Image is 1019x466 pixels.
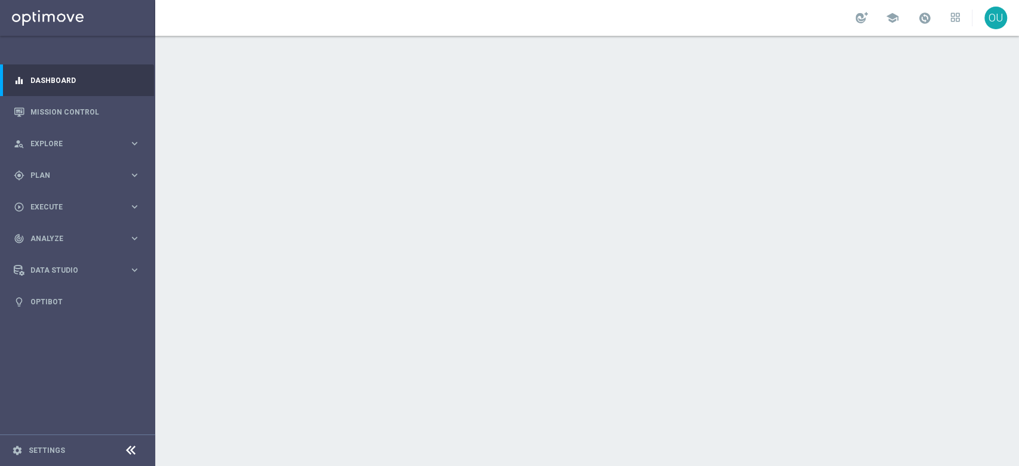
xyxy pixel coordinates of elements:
span: Plan [30,172,129,179]
div: OU [984,7,1007,29]
div: Execute [14,202,129,212]
button: Data Studio keyboard_arrow_right [13,266,141,275]
i: person_search [14,138,24,149]
i: lightbulb [14,297,24,307]
button: play_circle_outline Execute keyboard_arrow_right [13,202,141,212]
div: Mission Control [14,96,140,128]
i: keyboard_arrow_right [129,264,140,276]
div: Data Studio [14,265,129,276]
i: equalizer [14,75,24,86]
a: Settings [29,447,65,454]
span: Explore [30,140,129,147]
div: Dashboard [14,64,140,96]
button: lightbulb Optibot [13,297,141,307]
span: school [886,11,899,24]
i: play_circle_outline [14,202,24,212]
i: keyboard_arrow_right [129,233,140,244]
i: track_changes [14,233,24,244]
span: Data Studio [30,267,129,274]
i: keyboard_arrow_right [129,169,140,181]
div: Analyze [14,233,129,244]
a: Dashboard [30,64,140,96]
i: keyboard_arrow_right [129,138,140,149]
span: Analyze [30,235,129,242]
span: Execute [30,203,129,211]
div: Plan [14,170,129,181]
div: Explore [14,138,129,149]
button: person_search Explore keyboard_arrow_right [13,139,141,149]
i: settings [12,445,23,456]
button: equalizer Dashboard [13,76,141,85]
i: gps_fixed [14,170,24,181]
button: track_changes Analyze keyboard_arrow_right [13,234,141,243]
a: Mission Control [30,96,140,128]
div: Optibot [14,286,140,317]
i: keyboard_arrow_right [129,201,140,212]
a: Optibot [30,286,140,317]
button: Mission Control [13,107,141,117]
button: gps_fixed Plan keyboard_arrow_right [13,171,141,180]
